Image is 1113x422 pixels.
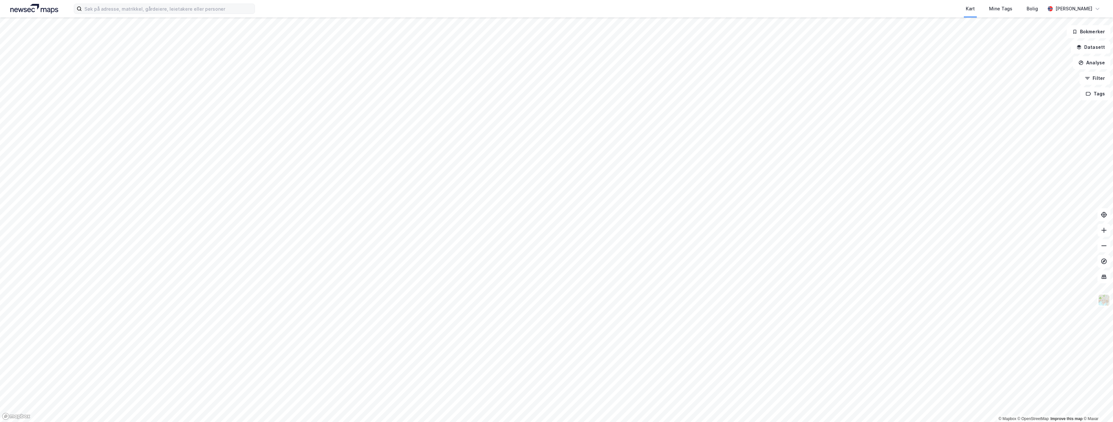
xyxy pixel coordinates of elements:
[1079,72,1110,85] button: Filter
[10,4,58,14] img: logo.a4113a55bc3d86da70a041830d287a7e.svg
[1051,417,1083,421] a: Improve this map
[1055,5,1092,13] div: [PERSON_NAME]
[2,413,30,420] a: Mapbox homepage
[1081,391,1113,422] iframe: Chat Widget
[1071,41,1110,54] button: Datasett
[1081,391,1113,422] div: Kontrollprogram for chat
[1073,56,1110,69] button: Analyse
[1098,294,1110,306] img: Z
[1080,87,1110,100] button: Tags
[989,5,1012,13] div: Mine Tags
[1027,5,1038,13] div: Bolig
[1018,417,1049,421] a: OpenStreetMap
[82,4,255,14] input: Søk på adresse, matrikkel, gårdeiere, leietakere eller personer
[1067,25,1110,38] button: Bokmerker
[966,5,975,13] div: Kart
[998,417,1016,421] a: Mapbox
